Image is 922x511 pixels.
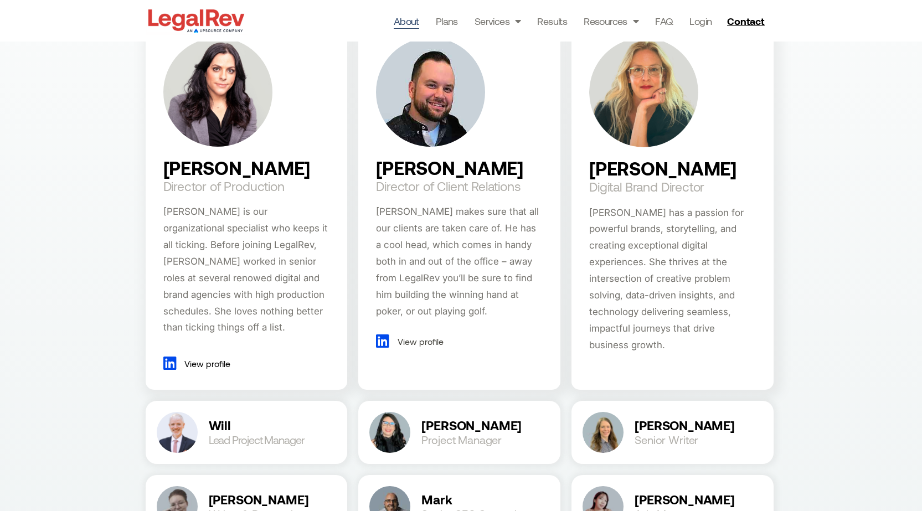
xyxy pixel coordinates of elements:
[182,355,230,372] span: View profile
[209,419,337,432] h2: Will
[163,355,231,372] a: View profile
[655,13,673,29] a: FAQ
[689,13,712,29] a: Login
[376,179,520,193] h2: Director of Client Relations
[163,179,285,193] h2: Director of Production
[394,13,712,29] nav: Menu
[421,434,549,446] h2: Project Manager
[163,158,311,178] h2: [PERSON_NAME]
[635,434,763,446] h2: Senior Writer
[376,333,444,350] a: View profile
[209,433,305,446] span: Lead Project Manager
[421,493,549,506] h2: Mark
[584,13,638,29] a: Resources
[394,13,419,29] a: About
[209,493,337,506] h2: [PERSON_NAME]
[537,13,567,29] a: Results
[421,419,549,432] h2: [PERSON_NAME]
[376,206,539,316] span: [PERSON_NAME] makes sure that all our clients are taken care of. He has a cool head, which comes ...
[163,206,328,333] span: [PERSON_NAME] is our organizational specialist who keeps it all ticking. Before joining LegalRev,...
[395,333,444,350] span: View profile
[635,493,763,506] h2: [PERSON_NAME]
[475,13,521,29] a: Services
[727,16,764,26] span: Contact
[723,12,771,30] a: Contact
[635,419,763,432] h2: [PERSON_NAME]
[436,13,458,29] a: Plans
[376,158,523,178] h2: [PERSON_NAME]
[589,205,756,354] div: [PERSON_NAME] has a passion for powerful brands, storytelling, and creating exceptional digital e...
[589,180,704,193] h2: Digital Brand Director
[589,158,736,178] h2: [PERSON_NAME]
